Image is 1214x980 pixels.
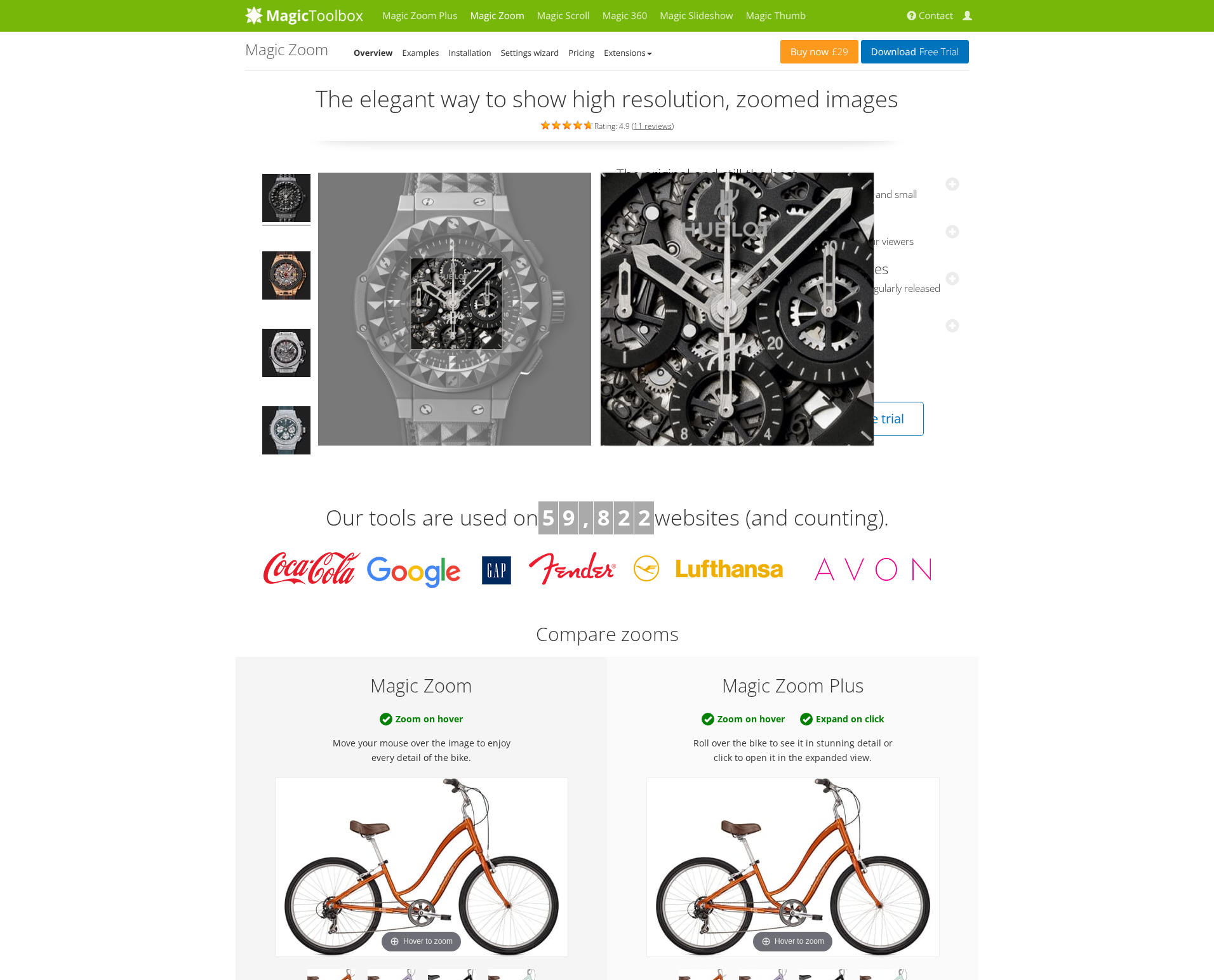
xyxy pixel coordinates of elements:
a: Buy now£29 [780,40,858,63]
img: Magic Toolbox Customers [255,547,959,592]
span: Show every detail on any device [617,329,959,342]
a: Pricing [568,47,594,58]
h2: The elegant way to show high resolution, zoomed images [245,86,969,112]
span: Contact [919,10,953,22]
h3: Our tools are used on websites (and counting). [245,501,969,534]
span: Free Trial [916,47,959,57]
b: 5 [542,503,554,532]
b: 2 [618,503,630,532]
b: 2 [638,503,650,532]
div: Rating: 4.9 ( ) [245,118,969,132]
span: Magic Zoom has been the professional choice of brands big and small [617,189,959,201]
img: Big Bang Depeche Mode - Magic Zoom Demo [262,174,310,226]
a: DownloadFree Trial [861,40,969,63]
span: £29 [829,47,848,57]
span: Always look fabulous – you'll have access to new versions, regularly released [617,282,959,295]
a: Download free trial [771,402,924,436]
p: Roll over the bike to see it in stunning detail or click to open it in the expanded view. [619,736,966,765]
a: Hover to zoom [276,778,568,957]
a: Big Bang Jeans [261,405,312,460]
a: Future-proof your site with regular updatesAlways look fabulous – you'll have access to new versi... [617,259,959,295]
h2: Compare zooms [245,623,969,644]
a: Settings wizard [501,47,559,58]
b: Zoom on hover [695,708,791,729]
h1: Magic Zoom [245,41,328,58]
b: Expand on click [794,708,891,729]
a: Installation [449,47,491,58]
a: The original and still the bestMagic Zoom has been the professional choice of brands big and small [617,164,959,201]
b: 9 [563,503,575,532]
a: Overview [354,47,393,58]
h5: Magic Zoom [248,675,595,696]
b: 8 [597,503,610,532]
a: View Pricing [652,402,763,436]
img: Big Bang Ferrari King Gold Carbon [262,251,310,303]
h5: Magic Zoom Plus [619,675,966,696]
a: Fully responsive JavaScript image zoomShow every detail on any device [617,306,959,342]
a: Examples [403,47,439,58]
b: Zoom on hover [373,708,469,729]
a: Big Bang Unico Titanium [261,328,312,382]
a: 11 reviews [634,121,672,131]
img: MagicToolbox.com - Image tools for your website [245,6,363,25]
img: Big Bang Unico Titanium - Magic Zoom Demo [262,329,310,381]
a: Big Bang Depeche Mode [261,173,312,227]
a: Big Bang Ferrari King Gold Carbon [261,250,312,305]
a: Extensions [604,47,651,58]
span: Effortlessly swap between many images, giving variety to your viewers [617,235,959,248]
h3: Get Magic Zoom [DATE]! [629,370,947,387]
p: Move your mouse over the image to enjoy every detail of the bike. [248,736,595,765]
a: Show plenty of product imagesEffortlessly swap between many images, giving variety to your viewers [617,212,959,248]
img: Big Bang Jeans - Magic Zoom Demo [262,406,310,458]
b: , [583,503,589,532]
a: Hover to zoom [647,778,939,957]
